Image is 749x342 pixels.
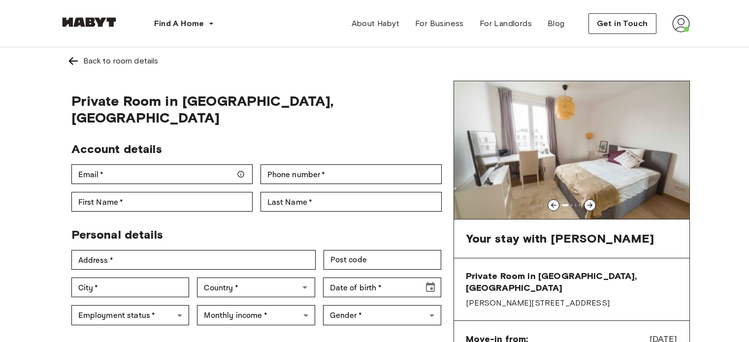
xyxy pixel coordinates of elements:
span: Get in Touch [597,18,648,30]
span: Personal details [71,227,163,242]
div: Phone number [261,164,442,184]
span: About Habyt [352,18,399,30]
img: Left pointing arrow [67,55,79,67]
img: Habyt [60,17,119,27]
div: First Name [71,192,253,212]
button: Open [298,280,312,294]
span: [PERSON_NAME][STREET_ADDRESS] [466,298,678,309]
img: avatar [672,15,690,32]
img: Image of the room [454,81,689,219]
span: Blog [548,18,565,30]
a: About Habyt [344,14,407,33]
div: Post code [324,250,442,270]
span: For Business [415,18,464,30]
div: Address [71,250,316,270]
span: Your stay with [PERSON_NAME] [466,231,654,246]
a: For Business [407,14,472,33]
span: Private Room in [GEOGRAPHIC_DATA], [GEOGRAPHIC_DATA] [466,270,678,294]
span: Private Room in [GEOGRAPHIC_DATA], [GEOGRAPHIC_DATA] [71,93,442,126]
button: Find A Home [146,14,222,33]
div: Last Name [261,192,442,212]
a: Left pointing arrowBack to room details [60,47,690,75]
div: Back to room details [83,55,159,67]
div: City [71,278,190,297]
span: Account details [71,142,162,156]
a: For Landlords [472,14,540,33]
span: Find A Home [154,18,204,30]
a: Blog [540,14,573,33]
div: Email [71,164,253,184]
span: For Landlords [480,18,532,30]
button: Get in Touch [588,13,656,34]
button: Choose date [421,278,440,297]
svg: Make sure your email is correct — we'll send your booking details there. [237,170,245,178]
